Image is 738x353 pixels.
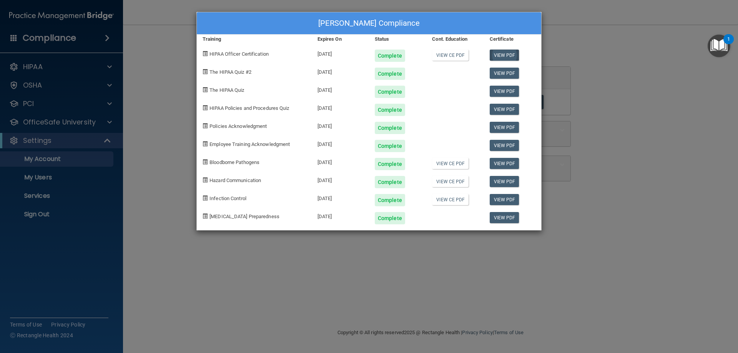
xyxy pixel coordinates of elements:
[490,194,519,205] a: View PDF
[209,51,269,57] span: HIPAA Officer Certification
[375,194,405,206] div: Complete
[312,152,369,170] div: [DATE]
[209,69,251,75] span: The HIPAA Quiz #2
[209,141,290,147] span: Employee Training Acknowledgment
[490,158,519,169] a: View PDF
[197,12,541,35] div: [PERSON_NAME] Compliance
[312,134,369,152] div: [DATE]
[605,298,729,329] iframe: Drift Widget Chat Controller
[432,158,469,169] a: View CE PDF
[312,170,369,188] div: [DATE]
[209,123,267,129] span: Policies Acknowledgment
[375,176,405,188] div: Complete
[312,35,369,44] div: Expires On
[484,35,541,44] div: Certificate
[209,196,246,201] span: Infection Control
[312,98,369,116] div: [DATE]
[209,177,261,183] span: Hazard Communication
[312,80,369,98] div: [DATE]
[426,35,484,44] div: Cont. Education
[312,116,369,134] div: [DATE]
[312,188,369,206] div: [DATE]
[490,50,519,61] a: View PDF
[375,104,405,116] div: Complete
[727,39,730,49] div: 1
[490,140,519,151] a: View PDF
[490,104,519,115] a: View PDF
[375,68,405,80] div: Complete
[490,86,519,97] a: View PDF
[490,176,519,187] a: View PDF
[375,50,405,62] div: Complete
[209,159,259,165] span: Bloodborne Pathogens
[490,68,519,79] a: View PDF
[375,140,405,152] div: Complete
[369,35,426,44] div: Status
[490,122,519,133] a: View PDF
[375,122,405,134] div: Complete
[209,87,244,93] span: The HIPAA Quiz
[490,212,519,223] a: View PDF
[375,158,405,170] div: Complete
[312,44,369,62] div: [DATE]
[708,35,730,57] button: Open Resource Center, 1 new notification
[432,194,469,205] a: View CE PDF
[432,176,469,187] a: View CE PDF
[197,35,312,44] div: Training
[375,212,405,224] div: Complete
[209,105,289,111] span: HIPAA Policies and Procedures Quiz
[209,214,279,219] span: [MEDICAL_DATA] Preparedness
[375,86,405,98] div: Complete
[432,50,469,61] a: View CE PDF
[312,62,369,80] div: [DATE]
[312,206,369,224] div: [DATE]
